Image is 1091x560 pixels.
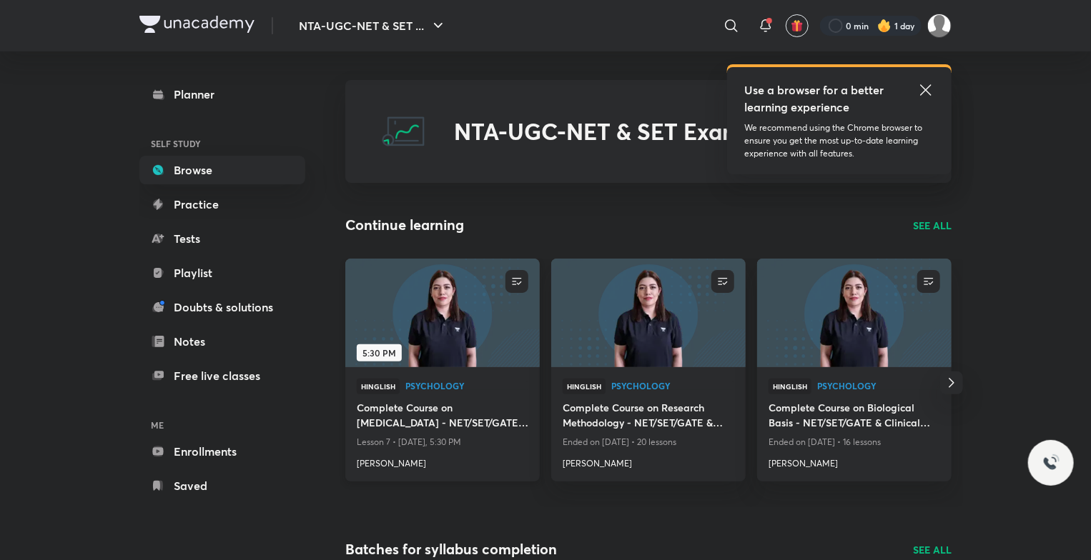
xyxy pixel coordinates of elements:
[755,257,953,368] img: new-thumbnail
[551,259,746,367] a: new-thumbnail
[877,19,892,33] img: streak
[1042,454,1060,471] img: ttu
[817,381,940,391] a: Psychology
[611,381,734,390] span: Psychology
[786,14,809,37] button: avatar
[357,400,528,433] a: Complete Course on [MEDICAL_DATA] - NET/SET/GATE & Clinical Psychology
[139,224,305,253] a: Tests
[345,539,557,560] h2: Batches for syllabus completion
[563,400,734,433] a: Complete Course on Research Methodology - NET/SET/GATE & Clinical Psychology
[290,11,455,40] button: NTA-UGC-NET & SET ...
[357,379,400,394] span: Hinglish
[139,156,305,184] a: Browse
[343,257,541,368] img: new-thumbnail
[357,344,402,361] span: 5:30 PM
[744,121,934,160] p: We recommend using the Chrome browser to ensure you get the most up-to-date learning experience w...
[611,381,734,391] a: Psychology
[380,109,425,154] img: NTA-UGC-NET & SET Exams
[345,259,540,367] a: new-thumbnail5:30 PM
[927,14,952,38] img: Pranjal yadav
[139,131,305,156] h6: SELF STUDY
[139,259,305,287] a: Playlist
[139,413,305,437] h6: ME
[769,451,940,470] a: [PERSON_NAME]
[744,81,887,116] h5: Use a browser for a better learning experience
[345,214,464,236] h2: Continue learning
[139,471,305,500] a: Saved
[405,381,528,391] a: Psychology
[563,379,606,394] span: Hinglish
[139,361,305,390] a: Free live classes
[139,16,255,36] a: Company Logo
[549,257,747,368] img: new-thumbnail
[913,218,952,233] a: SEE ALL
[139,293,305,321] a: Doubts & solutions
[913,542,952,557] a: SEE ALL
[139,80,305,109] a: Planner
[563,451,734,470] a: [PERSON_NAME]
[139,190,305,219] a: Practice
[405,381,528,390] span: Psychology
[139,327,305,356] a: Notes
[757,259,952,367] a: new-thumbnail
[563,433,734,451] p: Ended on [DATE] • 20 lessons
[454,118,752,145] h2: NTA-UGC-NET & SET Exams
[769,379,811,394] span: Hinglish
[769,433,940,451] p: Ended on [DATE] • 16 lessons
[791,19,804,32] img: avatar
[139,437,305,466] a: Enrollments
[139,16,255,33] img: Company Logo
[357,433,528,451] p: Lesson 7 • [DATE], 5:30 PM
[769,400,940,433] a: Complete Course on Biological Basis - NET/SET/GATE & Clinical Psychology
[817,381,940,390] span: Psychology
[357,451,528,470] a: [PERSON_NAME]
